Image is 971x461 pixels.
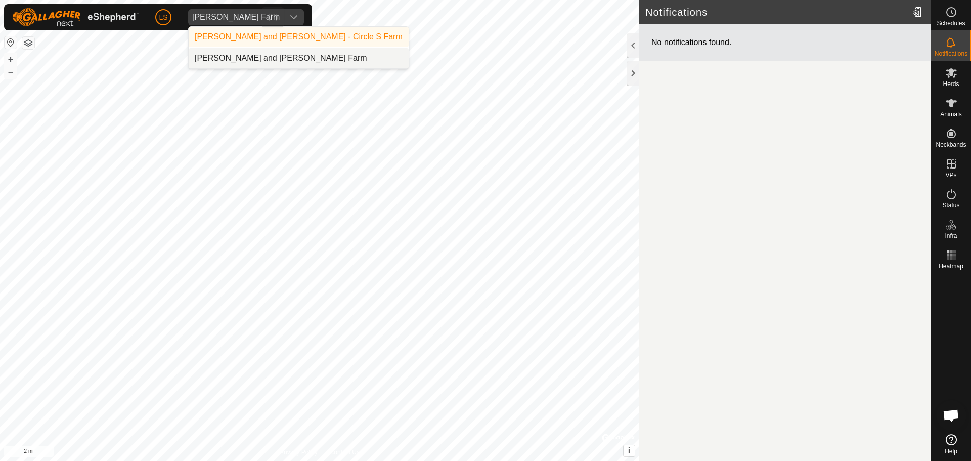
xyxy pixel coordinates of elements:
[945,233,957,239] span: Infra
[5,53,17,65] button: +
[943,81,959,87] span: Herds
[22,37,34,49] button: Map Layers
[936,400,966,431] div: Open chat
[280,448,318,457] a: Privacy Policy
[188,9,284,25] span: Moffitt Farm
[939,263,963,269] span: Heatmap
[945,172,956,178] span: VPs
[940,111,962,117] span: Animals
[189,27,409,68] ul: Option List
[624,445,635,456] button: i
[936,142,966,148] span: Neckbands
[189,48,409,68] li: Moffitt Farm
[330,448,360,457] a: Contact Us
[284,9,304,25] div: dropdown trigger
[645,6,909,18] h2: Notifications
[195,31,403,43] div: [PERSON_NAME] and [PERSON_NAME] - Circle S Farm
[935,51,967,57] span: Notifications
[931,430,971,458] a: Help
[159,12,167,23] span: LS
[5,66,17,78] button: –
[942,202,959,208] span: Status
[628,446,630,455] span: i
[195,52,367,64] div: [PERSON_NAME] and [PERSON_NAME] Farm
[192,13,280,21] div: [PERSON_NAME] Farm
[189,27,409,47] li: Circle S Farm
[945,448,957,454] span: Help
[5,36,17,49] button: Reset Map
[937,20,965,26] span: Schedules
[639,24,931,61] div: No notifications found.
[12,8,139,26] img: Gallagher Logo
